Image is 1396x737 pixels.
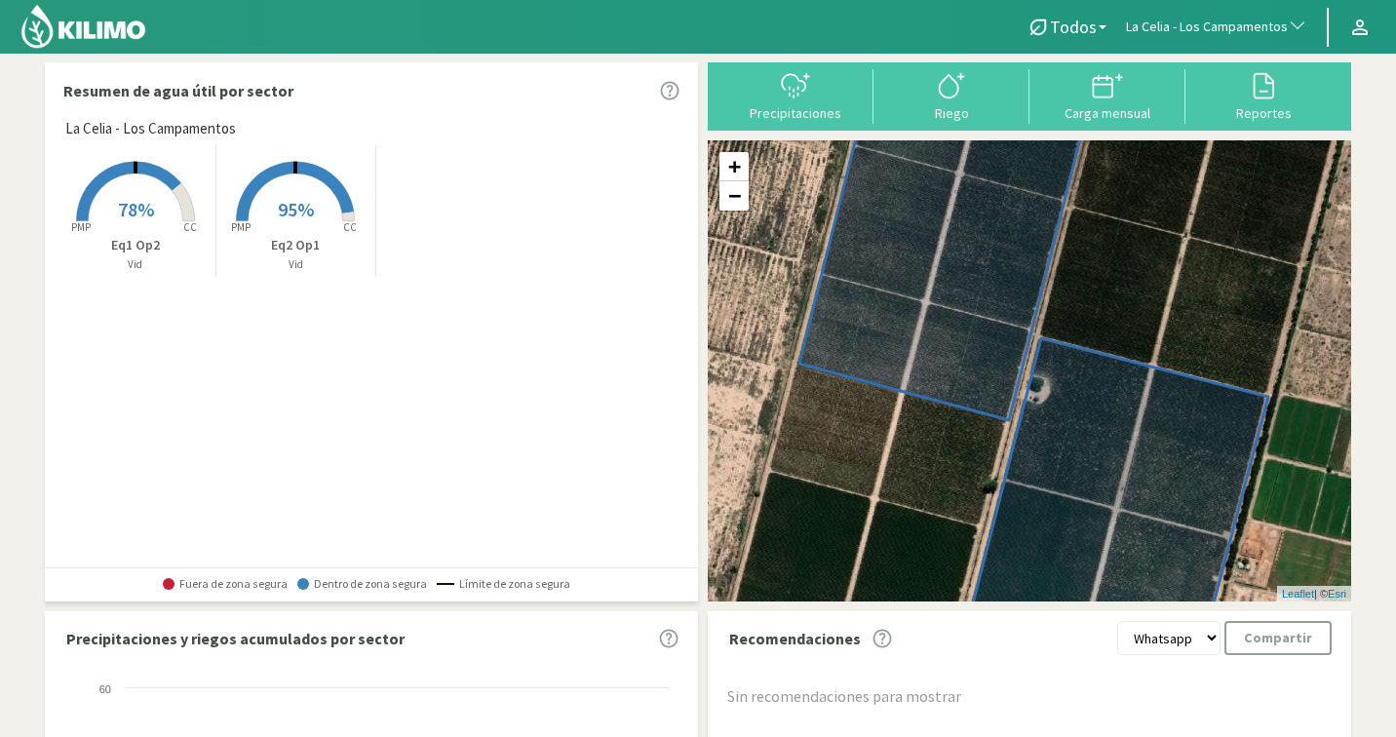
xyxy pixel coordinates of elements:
[719,152,749,181] a: Zoom in
[66,627,405,650] p: Precipitaciones y riegos acumulados por sector
[717,69,873,121] button: Precipitaciones
[63,79,293,102] p: Resumen de agua útil por sector
[183,220,197,234] tspan: CC
[1185,69,1341,121] button: Reportes
[723,106,868,120] div: Precipitaciones
[1050,17,1097,37] span: Todos
[65,118,236,140] span: La Celia - Los Campamentos
[1191,106,1336,120] div: Reportes
[1035,106,1180,120] div: Carga mensual
[727,684,1332,708] div: Sin recomendaciones para mostrar
[56,256,215,273] p: Vid
[19,3,147,50] img: Kilimo
[873,69,1029,121] button: Riego
[344,220,358,234] tspan: CC
[1277,586,1351,602] div: | ©
[719,181,749,211] a: Zoom out
[1328,588,1346,600] a: Esri
[71,220,91,234] tspan: PMP
[278,197,314,221] span: 95%
[1116,6,1317,49] button: La Celia - Los Campamentos
[729,627,861,650] p: Recomendaciones
[1282,588,1314,600] a: Leaflet
[879,106,1024,120] div: Riego
[216,256,376,273] p: Vid
[163,577,288,591] span: Fuera de zona segura
[99,683,111,695] text: 60
[297,577,427,591] span: Dentro de zona segura
[231,220,251,234] tspan: PMP
[216,235,376,255] p: Eq2 Op1
[118,197,154,221] span: 78%
[56,235,215,255] p: Eq1 Op2
[1126,18,1288,37] span: La Celia - Los Campamentos
[437,577,570,591] span: Límite de zona segura
[1029,69,1185,121] button: Carga mensual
